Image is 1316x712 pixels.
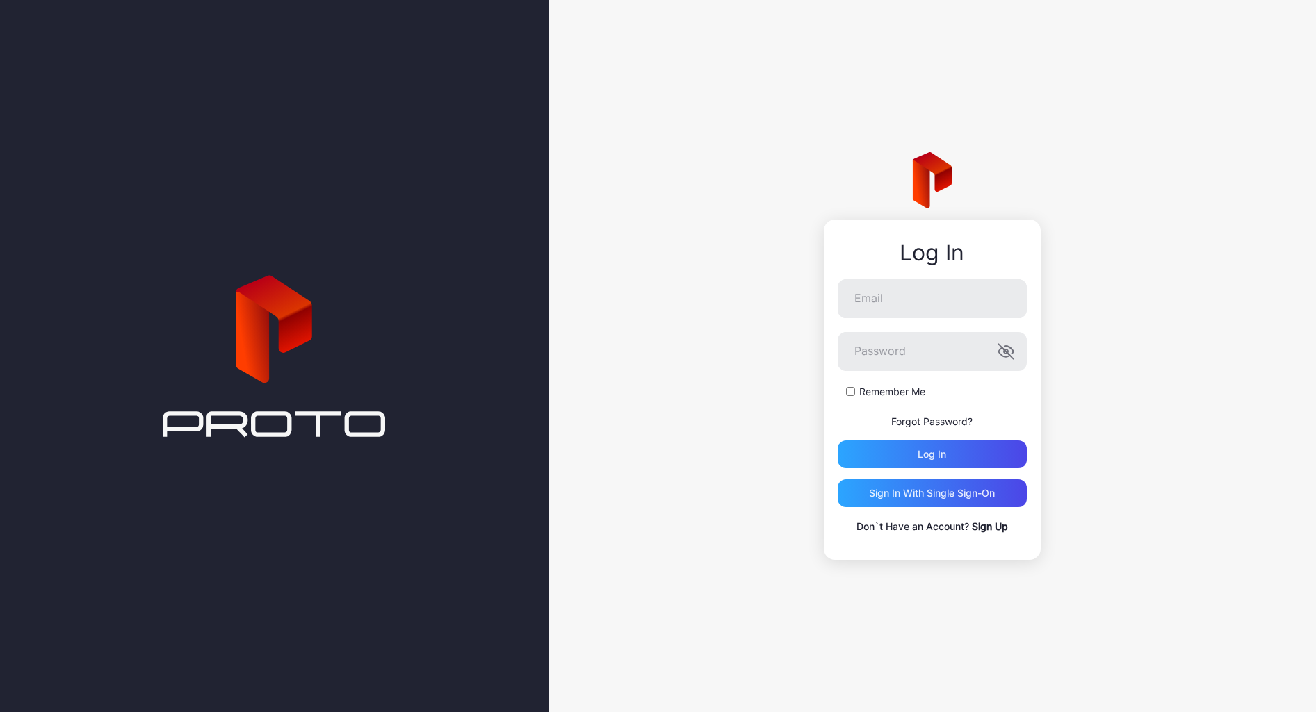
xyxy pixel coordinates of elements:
[838,440,1027,468] button: Log in
[859,385,925,399] label: Remember Me
[838,479,1027,507] button: Sign in With Single Sign-On
[869,488,995,499] div: Sign in With Single Sign-On
[891,415,973,427] a: Forgot Password?
[918,449,946,460] div: Log in
[972,520,1008,532] a: Sign Up
[998,343,1014,360] button: Password
[838,279,1027,318] input: Email
[838,240,1027,265] div: Log In
[838,332,1027,371] input: Password
[838,518,1027,535] p: Don`t Have an Account?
